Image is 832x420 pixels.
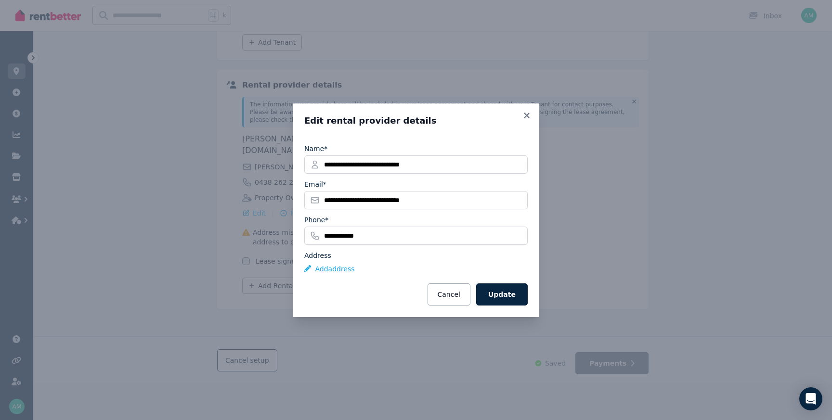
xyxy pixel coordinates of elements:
[428,283,470,305] button: Cancel
[304,144,327,153] label: Name*
[304,115,528,127] h3: Edit rental provider details
[476,283,528,305] button: Update
[304,264,355,274] button: Addaddress
[304,215,328,225] label: Phone*
[304,251,331,260] label: Address
[799,387,822,410] div: Open Intercom Messenger
[304,179,326,189] label: Email*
